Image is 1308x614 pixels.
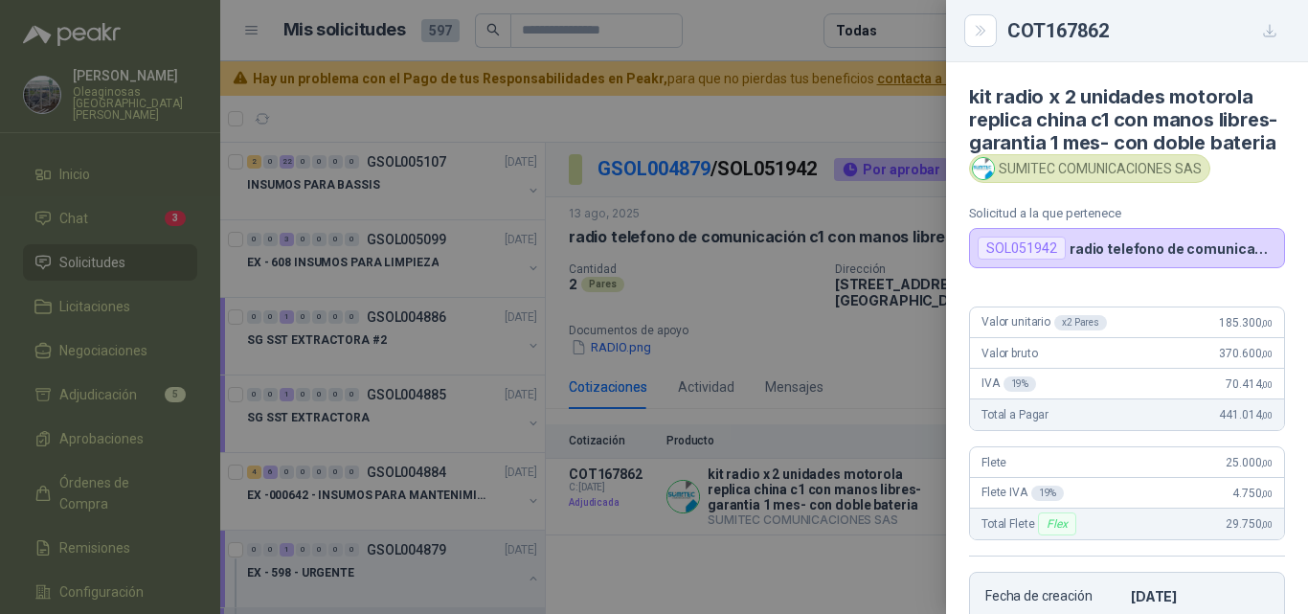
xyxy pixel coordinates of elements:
[981,456,1006,469] span: Flete
[1226,517,1273,531] span: 29.750
[1004,376,1037,392] div: 19 %
[1219,316,1273,330] span: 185.300
[1219,408,1273,421] span: 441.014
[1031,486,1065,501] div: 19 %
[969,19,992,42] button: Close
[1007,15,1285,46] div: COT167862
[1261,318,1273,329] span: ,00
[1261,458,1273,468] span: ,00
[969,85,1285,154] h4: kit radio x 2 unidades motorola replica china c1 con manos libres-garantia 1 mes- con doble bateria
[1261,379,1273,390] span: ,00
[1219,347,1273,360] span: 370.600
[969,154,1210,183] div: SUMITEC COMUNICACIONES SAS
[981,315,1107,330] span: Valor unitario
[1226,456,1273,469] span: 25.000
[1261,489,1273,499] span: ,00
[973,158,994,179] img: Company Logo
[1131,588,1269,604] p: [DATE]
[969,206,1285,220] p: Solicitud a la que pertenece
[981,486,1064,501] span: Flete IVA
[981,376,1036,392] span: IVA
[981,512,1080,535] span: Total Flete
[1038,512,1075,535] div: Flex
[978,237,1066,260] div: SOL051942
[981,347,1037,360] span: Valor bruto
[1070,240,1276,257] p: radio telefono de comunicación c1 con manos libres walkie ta
[1261,349,1273,359] span: ,00
[985,588,1123,604] p: Fecha de creación
[1261,519,1273,530] span: ,00
[1232,487,1273,500] span: 4.750
[1261,410,1273,421] span: ,00
[1054,315,1107,330] div: x 2 Pares
[1226,377,1273,391] span: 70.414
[981,408,1049,421] span: Total a Pagar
